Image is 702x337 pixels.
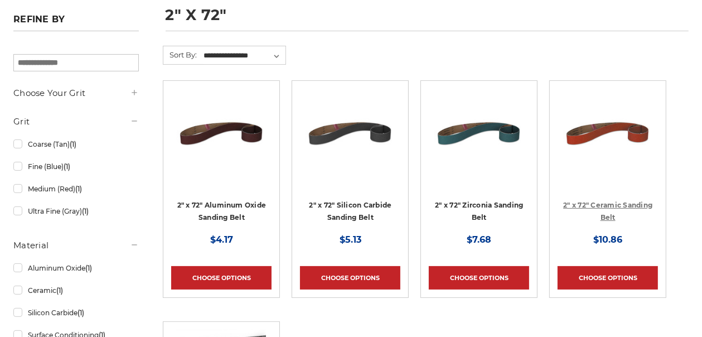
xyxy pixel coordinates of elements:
a: 2" x 72" Silicon Carbide File Belt [300,89,400,189]
a: 2" x 72" Ceramic Sanding Belt [563,201,652,222]
a: Aluminum Oxide(1) [13,258,139,278]
a: 2" x 72" Zirconia Sanding Belt [435,201,523,222]
a: 2" x 72" Aluminum Oxide Pipe Sanding Belt [171,89,272,189]
img: 2" x 72" Zirconia Pipe Sanding Belt [434,89,524,178]
span: (1) [78,309,84,317]
span: $7.68 [467,234,491,245]
select: Sort By: [202,47,285,64]
span: (1) [75,185,82,193]
img: 2" x 72" Silicon Carbide File Belt [306,89,395,178]
h1: 2" x 72" [166,7,689,31]
a: Choose Options [429,266,529,290]
span: (1) [82,207,89,215]
span: $10.86 [593,234,622,245]
a: Ultra Fine (Gray)(1) [13,201,139,221]
a: 2" x 72" Zirconia Pipe Sanding Belt [429,89,529,189]
h5: Refine by [13,14,139,31]
a: Ceramic(1) [13,281,139,300]
span: (1) [56,286,63,295]
a: Choose Options [171,266,272,290]
a: 2" x 72" Aluminum Oxide Sanding Belt [177,201,267,222]
span: (1) [70,140,76,148]
a: Silicon Carbide(1) [13,303,139,322]
label: Sort By: [163,46,197,63]
span: (1) [85,264,92,272]
span: (1) [64,162,70,171]
h5: Choose Your Grit [13,86,139,100]
span: $5.13 [340,234,361,245]
h5: Grit [13,115,139,128]
a: Coarse (Tan)(1) [13,134,139,154]
span: $4.17 [210,234,233,245]
img: 2" x 72" Ceramic Pipe Sanding Belt [563,89,652,178]
a: 2" x 72" Silicon Carbide Sanding Belt [309,201,391,222]
a: Fine (Blue)(1) [13,157,139,176]
a: Choose Options [558,266,658,290]
h5: Material [13,239,139,252]
a: Choose Options [300,266,400,290]
a: Medium (Red)(1) [13,179,139,199]
a: 2" x 72" Ceramic Pipe Sanding Belt [558,89,658,189]
img: 2" x 72" Aluminum Oxide Pipe Sanding Belt [177,89,266,178]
